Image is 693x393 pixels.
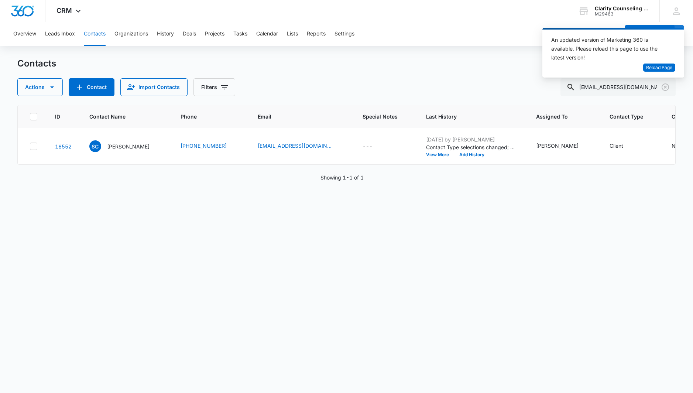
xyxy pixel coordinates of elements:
[183,22,196,46] button: Deals
[17,58,56,69] h1: Contacts
[551,35,666,62] div: An updated version of Marketing 360 is available. Please reload this page to use the latest version!
[426,143,518,151] p: Contact Type selections changed; None was removed and Client was added.
[560,78,676,96] input: Search Contacts
[69,78,114,96] button: Add Contact
[233,22,247,46] button: Tasks
[258,113,334,120] span: Email
[536,113,581,120] span: Assigned To
[335,22,354,46] button: Settings
[287,22,298,46] button: Lists
[107,143,150,150] p: [PERSON_NAME]
[120,78,188,96] button: Import Contacts
[426,153,454,157] button: View More
[56,7,72,14] span: CRM
[625,25,675,43] button: Add Contact
[595,6,649,11] div: account name
[55,113,61,120] span: ID
[114,22,148,46] button: Organizations
[256,22,278,46] button: Calendar
[320,174,364,181] p: Showing 1-1 of 1
[89,140,163,152] div: Contact Name - Sara Cazeault - Select to Edit Field
[610,142,623,150] div: Client
[181,142,240,151] div: Phone - (910) 279-4228 - Select to Edit Field
[205,22,224,46] button: Projects
[659,81,671,93] button: Clear
[426,113,508,120] span: Last History
[84,22,106,46] button: Contacts
[55,143,72,150] a: Navigate to contact details page for Sara Cazeault
[157,22,174,46] button: History
[536,142,592,151] div: Assigned To - Morgan DiGirolamo - Select to Edit Field
[672,142,685,150] div: None
[610,142,637,151] div: Contact Type - Client - Select to Edit Field
[258,142,345,151] div: Email - saracazeault@gmail.com - Select to Edit Field
[595,11,649,17] div: account id
[610,113,643,120] span: Contact Type
[363,113,398,120] span: Special Notes
[454,153,490,157] button: Add History
[17,78,63,96] button: Actions
[426,136,518,143] p: [DATE] by [PERSON_NAME]
[536,142,579,150] div: [PERSON_NAME]
[181,142,227,150] a: [PHONE_NUMBER]
[89,113,152,120] span: Contact Name
[89,140,101,152] span: SC
[363,142,386,151] div: Special Notes - - Select to Edit Field
[646,64,672,71] span: Reload Page
[193,78,235,96] button: Filters
[181,113,229,120] span: Phone
[363,142,373,151] div: ---
[258,142,332,150] a: [EMAIL_ADDRESS][DOMAIN_NAME]
[45,22,75,46] button: Leads Inbox
[643,64,675,72] button: Reload Page
[13,22,36,46] button: Overview
[307,22,326,46] button: Reports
